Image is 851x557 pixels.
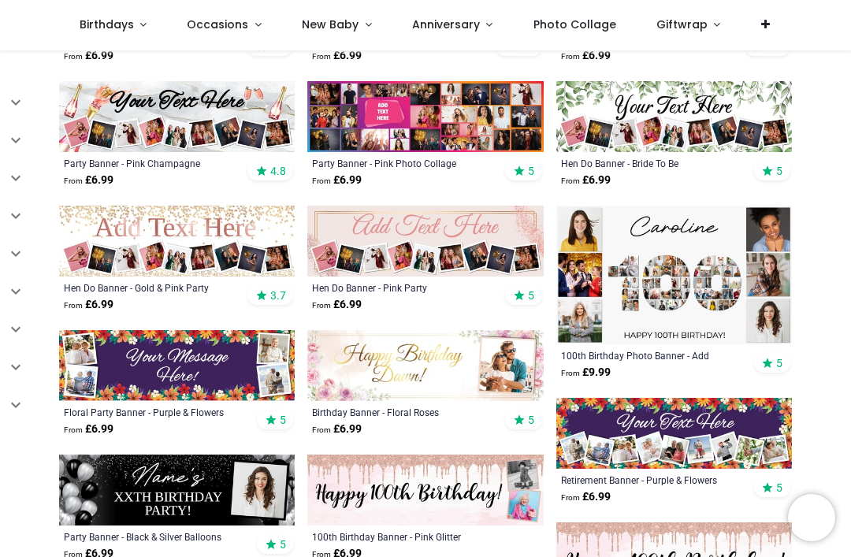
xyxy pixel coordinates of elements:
strong: £ 6.99 [64,297,113,313]
span: 3.7 [270,288,286,303]
a: Hen Do Banner - Bride To Be [561,157,742,169]
span: 5 [528,413,534,427]
span: 5 [528,288,534,303]
span: 5 [280,537,286,551]
span: 4.8 [270,164,286,178]
img: Personalised Party Banner - Pink Champagne - 9 Photo Upload & Custom Text [59,81,295,152]
img: Personalised Retirement Banner - Purple & Flowers - Custom Text & 9 Photo Upload [556,398,792,469]
span: Occasions [187,17,248,32]
span: From [561,52,580,61]
strong: £ 6.99 [312,48,362,64]
span: 5 [776,164,782,178]
span: From [312,425,331,434]
a: 100th Birthday Photo Banner - Add Photos [561,349,742,362]
strong: £ 6.99 [312,297,362,313]
a: Hen Do Banner - Pink Party [312,281,493,294]
img: Personalised 100th Birthday Photo Banner - Add Photos - Custom Text [556,206,792,344]
span: From [64,176,83,185]
strong: £ 6.99 [561,489,611,505]
span: 5 [776,356,782,370]
a: Birthday Banner - Floral Roses [312,406,493,418]
span: From [312,52,331,61]
span: New Baby [302,17,359,32]
img: Personalised Happy 100th Birthday Banner - Pink Glitter - 2 Photo Upload [307,455,543,525]
strong: £ 6.99 [561,48,611,64]
a: 100th Birthday Banner - Pink Glitter [312,530,493,543]
a: Hen Do Banner - Gold & Pink Party Occasion [64,281,245,294]
strong: £ 9.99 [561,365,611,381]
strong: £ 6.99 [64,173,113,188]
img: Personalised Birthday Banner - Floral Roses - Custom Name [307,330,543,401]
strong: £ 6.99 [312,421,362,437]
span: From [64,52,83,61]
span: 5 [776,481,782,495]
span: From [561,176,580,185]
a: Retirement Banner - Purple & Flowers [561,473,742,486]
img: Personalised Hen Do Banner - Bride To Be - 9 Photo Upload [556,81,792,152]
span: 5 [280,413,286,427]
span: From [312,301,331,310]
iframe: Brevo live chat [788,494,835,541]
a: Party Banner - Pink Photo Collage [312,157,493,169]
img: Personalised Hen Do Banner - Gold & Pink Party Occasion - 9 Photo Upload [59,206,295,277]
span: Photo Collage [533,17,616,32]
a: Floral Party Banner - Purple & Flowers [64,406,245,418]
img: Personalised Floral Party Banner - Purple & Flowers - Custom Text & 4 Photo Upload [59,330,295,401]
strong: £ 6.99 [64,48,113,64]
span: From [561,493,580,502]
img: Personalised Party Banner - Black & Silver Balloons - Custom Text & 1 Photo Upload [59,455,295,525]
strong: £ 6.99 [561,173,611,188]
a: Party Banner - Pink Champagne [64,157,245,169]
strong: £ 6.99 [312,173,362,188]
strong: £ 6.99 [64,421,113,437]
img: Hen Do Banner - Pink Party - Custom Text & 9 Photo Upload [307,206,543,277]
span: Giftwrap [656,17,708,32]
a: Party Banner - Black & Silver Balloons [64,530,245,543]
span: Anniversary [412,17,480,32]
span: From [64,425,83,434]
span: From [64,301,83,310]
span: Birthdays [80,17,134,32]
img: Personalised Party Banner - Pink Photo Collage - Add Text & 30 Photo Upload [307,81,543,152]
span: From [312,176,331,185]
span: From [561,369,580,377]
span: 5 [528,164,534,178]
